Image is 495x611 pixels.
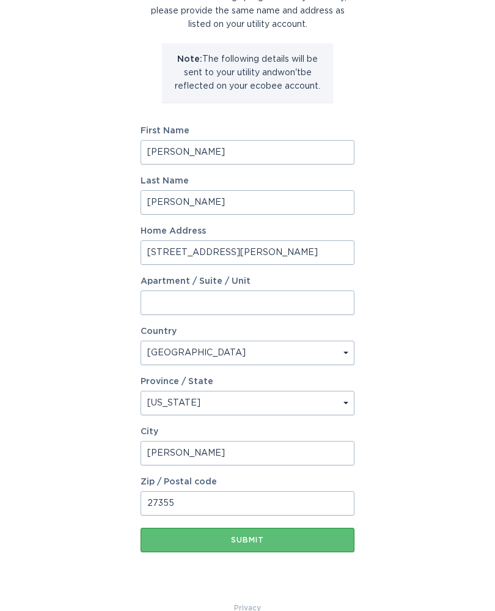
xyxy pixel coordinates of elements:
[141,528,354,552] button: Submit
[147,536,348,544] div: Submit
[141,227,354,235] label: Home Address
[141,127,354,135] label: First Name
[177,55,202,64] strong: Note:
[141,478,354,486] label: Zip / Postal code
[141,177,354,185] label: Last Name
[141,428,354,436] label: City
[141,277,354,286] label: Apartment / Suite / Unit
[171,53,324,93] p: The following details will be sent to your utility and won't be reflected on your ecobee account.
[141,377,213,386] label: Province / State
[141,327,177,336] label: Country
